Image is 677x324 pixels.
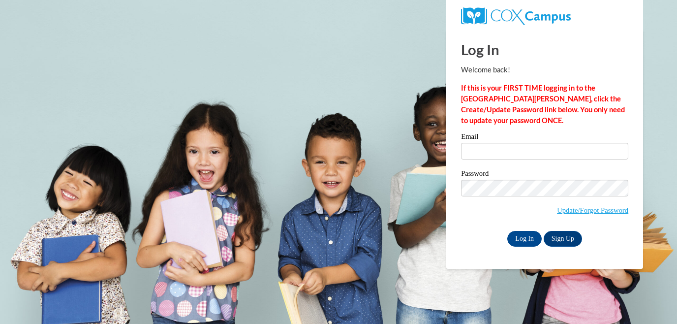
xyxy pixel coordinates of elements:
a: Update/Forgot Password [557,206,628,214]
label: Email [461,133,628,143]
label: Password [461,170,628,180]
p: Welcome back! [461,65,628,75]
img: COX Campus [461,7,571,25]
h1: Log In [461,39,628,60]
strong: If this is your FIRST TIME logging in to the [GEOGRAPHIC_DATA][PERSON_NAME], click the Create/Upd... [461,84,625,125]
a: Sign Up [544,231,582,247]
input: Log In [507,231,542,247]
a: COX Campus [461,11,571,20]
